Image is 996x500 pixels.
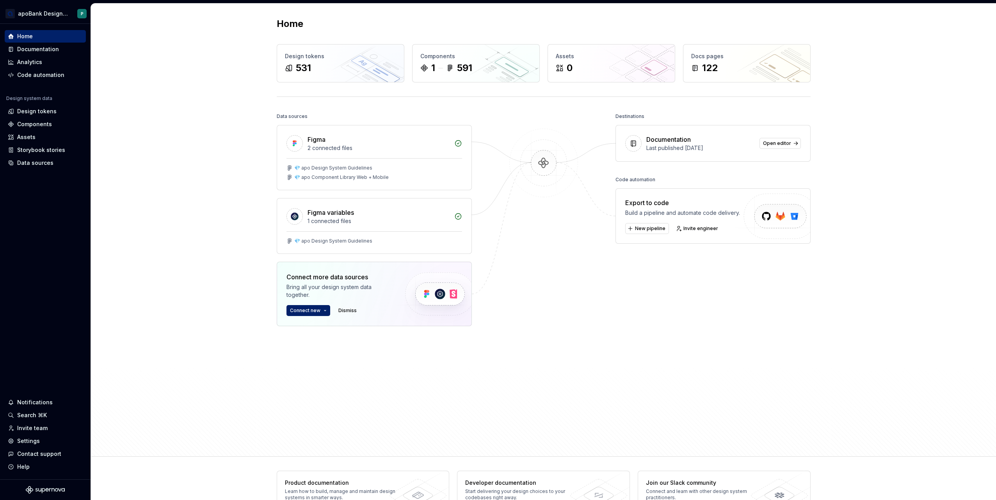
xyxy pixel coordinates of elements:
div: Analytics [17,58,42,66]
div: Home [17,32,33,40]
div: 💎 apo Component Library Web + Mobile [294,174,389,180]
button: New pipeline [625,223,669,234]
a: Figma2 connected files💎 apo Design System Guidelines💎 apo Component Library Web + Mobile [277,125,472,190]
a: Open editor [759,138,801,149]
div: Design tokens [17,107,57,115]
a: Components [5,118,86,130]
span: Open editor [763,140,791,146]
div: Settings [17,437,40,445]
button: Search ⌘K [5,409,86,421]
span: Connect new [290,307,320,314]
svg: Supernova Logo [26,486,65,494]
div: P [81,11,84,17]
button: Help [5,461,86,473]
button: apoBank DesignsystemP [2,5,89,22]
div: Notifications [17,398,53,406]
img: e2a5b078-0b6a-41b7-8989-d7f554be194d.png [5,9,15,18]
div: Documentation [646,135,691,144]
div: Contact support [17,450,61,458]
div: Connect more data sources [286,272,392,282]
div: apoBank Designsystem [18,10,68,18]
a: Assets0 [548,44,675,82]
div: Data sources [277,111,308,122]
div: Code automation [615,174,655,185]
span: Dismiss [338,307,357,314]
a: Analytics [5,56,86,68]
div: Data sources [17,159,53,167]
a: Docs pages122 [683,44,811,82]
a: Design tokens [5,105,86,118]
span: Invite engineer [683,225,718,232]
div: 0 [567,62,573,74]
div: Assets [556,52,667,60]
div: Figma [308,135,325,144]
div: Invite team [17,424,48,432]
div: Destinations [615,111,644,122]
div: Design tokens [285,52,396,60]
button: Contact support [5,448,86,460]
a: Storybook stories [5,144,86,156]
a: Design tokens531 [277,44,404,82]
div: 591 [457,62,472,74]
div: 1 [431,62,435,74]
button: Connect new [286,305,330,316]
div: Search ⌘K [17,411,47,419]
div: Docs pages [691,52,802,60]
a: Invite engineer [674,223,722,234]
div: Design system data [6,95,52,102]
div: Product documentation [285,479,398,487]
div: Code automation [17,71,64,79]
div: Components [420,52,532,60]
h2: Home [277,18,303,30]
div: Export to code [625,198,740,207]
button: Notifications [5,396,86,409]
div: Last published [DATE] [646,144,755,152]
a: Invite team [5,422,86,434]
div: 1 connected files [308,217,450,225]
div: 2 connected files [308,144,450,152]
a: Documentation [5,43,86,55]
a: Components1591 [412,44,540,82]
span: New pipeline [635,225,665,232]
a: Figma variables1 connected files💎 apo Design System Guidelines [277,198,472,254]
div: Join our Slack community [646,479,759,487]
div: Assets [17,133,36,141]
div: Storybook stories [17,146,65,154]
div: Build a pipeline and automate code delivery. [625,209,740,217]
a: Assets [5,131,86,143]
div: Developer documentation [465,479,579,487]
div: Documentation [17,45,59,53]
div: 122 [702,62,718,74]
div: 531 [296,62,311,74]
div: Components [17,120,52,128]
div: 💎 apo Design System Guidelines [294,165,372,171]
div: Bring all your design system data together. [286,283,392,299]
a: Data sources [5,157,86,169]
div: Help [17,463,30,471]
a: Code automation [5,69,86,81]
div: 💎 apo Design System Guidelines [294,238,372,244]
a: Settings [5,435,86,447]
div: Figma variables [308,208,354,217]
a: Home [5,30,86,43]
button: Dismiss [335,305,360,316]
